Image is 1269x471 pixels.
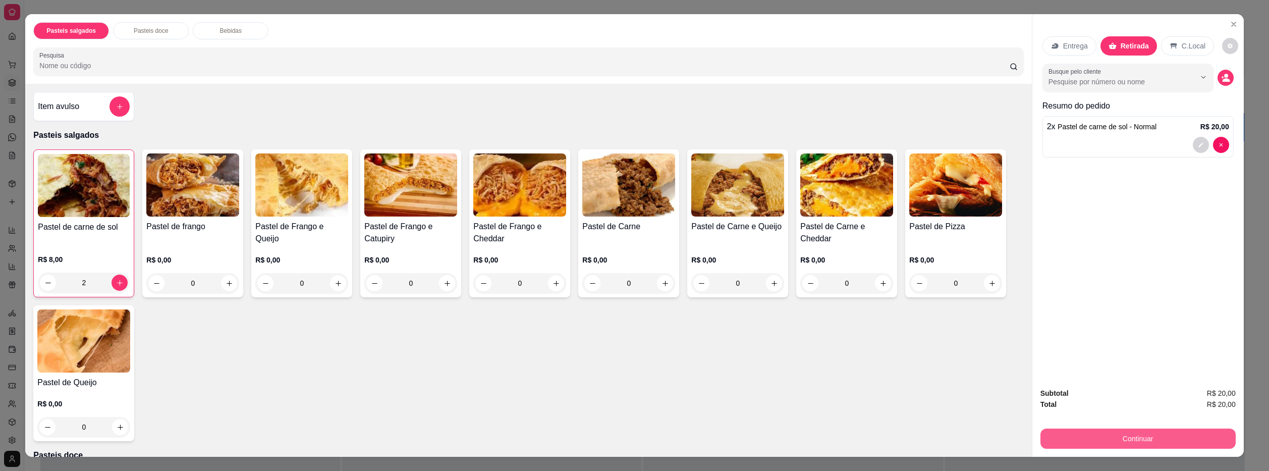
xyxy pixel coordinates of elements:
img: product-image [909,153,1002,217]
p: Bebidas [220,27,242,35]
h4: Pastel de frango [146,221,239,233]
button: decrease-product-quantity [1218,70,1234,86]
p: R$ 0,00 [909,255,1002,265]
input: Busque pelo cliente [1049,77,1179,87]
label: Busque pelo cliente [1049,67,1105,76]
button: add-separate-item [109,96,130,117]
img: product-image [473,153,566,217]
button: decrease-product-quantity [1213,137,1229,153]
span: R$ 20,00 [1207,388,1236,399]
img: product-image [800,153,893,217]
label: Pesquisa [39,51,68,60]
img: product-image [364,153,457,217]
button: Close [1226,16,1242,32]
p: Pasteis doce [134,27,169,35]
p: Entrega [1063,41,1088,51]
h4: Pastel de Frango e Cheddar [473,221,566,245]
p: R$ 20,00 [1200,122,1229,132]
p: Pasteis doce [33,449,1023,461]
p: R$ 0,00 [255,255,348,265]
p: 2 x [1047,121,1156,133]
h4: Pastel de carne de sol [38,221,130,233]
p: R$ 0,00 [473,255,566,265]
h4: Pastel de Frango e Catupiry [364,221,457,245]
p: R$ 0,00 [37,399,130,409]
img: product-image [582,153,675,217]
p: R$ 0,00 [582,255,675,265]
span: Pastel de carne de sol - Normal [1058,123,1156,131]
h4: Pastel de Frango e Queijo [255,221,348,245]
h4: Pastel de Carne [582,221,675,233]
p: Pasteis salgados [33,129,1023,141]
h4: Pastel de Pizza [909,221,1002,233]
p: Pasteis salgados [47,27,96,35]
button: Continuar [1040,429,1236,449]
strong: Subtotal [1040,389,1069,397]
p: Retirada [1121,41,1149,51]
button: Show suggestions [1195,69,1211,85]
p: R$ 0,00 [800,255,893,265]
span: R$ 20,00 [1207,399,1236,410]
strong: Total [1040,400,1057,408]
p: R$ 0,00 [691,255,784,265]
h4: Pastel de Carne e Cheddar [800,221,893,245]
p: C.Local [1182,41,1205,51]
h4: Pastel de Queijo [37,377,130,389]
p: R$ 0,00 [146,255,239,265]
img: product-image [37,309,130,373]
button: decrease-product-quantity [1193,137,1209,153]
img: product-image [38,154,130,217]
p: Resumo do pedido [1042,100,1234,112]
input: Pesquisa [39,61,1010,71]
img: product-image [691,153,784,217]
button: decrease-product-quantity [1222,38,1238,54]
img: product-image [255,153,348,217]
h4: Item avulso [38,100,79,113]
p: R$ 8,00 [38,254,130,265]
h4: Pastel de Carne e Queijo [691,221,784,233]
img: product-image [146,153,239,217]
p: R$ 0,00 [364,255,457,265]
